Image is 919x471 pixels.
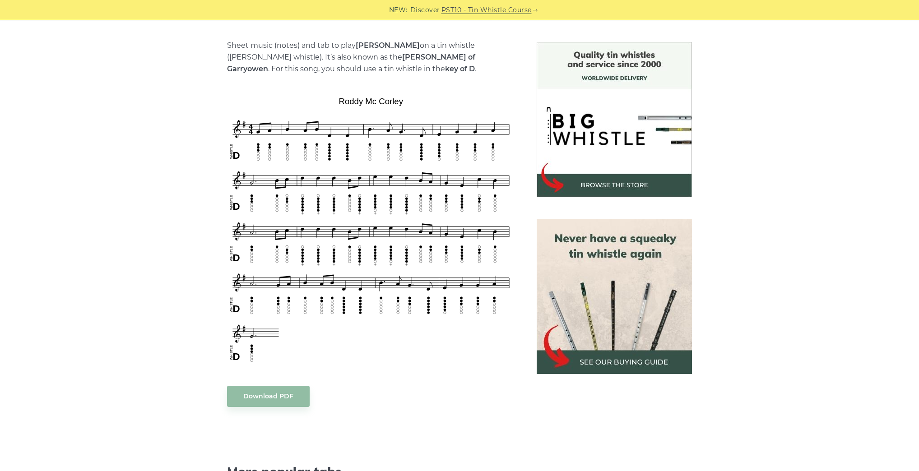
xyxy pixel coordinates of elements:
img: Roddy Mc Corley Tin Whistle Tab & Sheet Music [227,93,515,367]
strong: [PERSON_NAME] [356,41,420,50]
img: tin whistle buying guide [537,219,692,374]
a: PST10 - Tin Whistle Course [441,5,532,15]
span: NEW: [389,5,408,15]
p: Sheet music (notes) and tab to play on a tin whistle ([PERSON_NAME] whistle). It’s also known as ... [227,40,515,75]
img: BigWhistle Tin Whistle Store [537,42,692,197]
span: Discover [410,5,440,15]
strong: key of D [445,65,475,73]
a: Download PDF [227,386,310,407]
